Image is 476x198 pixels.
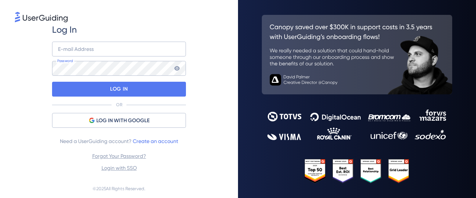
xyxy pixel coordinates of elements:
[305,159,409,183] img: 25303e33045975176eb484905ab012ff.svg
[52,42,186,56] input: example@company.com
[15,12,68,22] img: 8faab4ba6bc7696a72372aa768b0286c.svg
[133,138,178,144] a: Create an account
[92,153,146,159] a: Forgot Your Password?
[267,110,446,140] img: 9302ce2ac39453076f5bc0f2f2ca889b.svg
[102,165,137,171] a: Login with SSO
[60,137,178,146] span: Need a UserGuiding account?
[110,83,128,95] p: LOG IN
[96,116,149,125] span: LOG IN WITH GOOGLE
[52,24,77,36] span: Log In
[116,102,122,108] p: OR
[93,184,145,193] span: © 2025 All Rights Reserved.
[262,15,452,94] img: 26c0aa7c25a843aed4baddd2b5e0fa68.svg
